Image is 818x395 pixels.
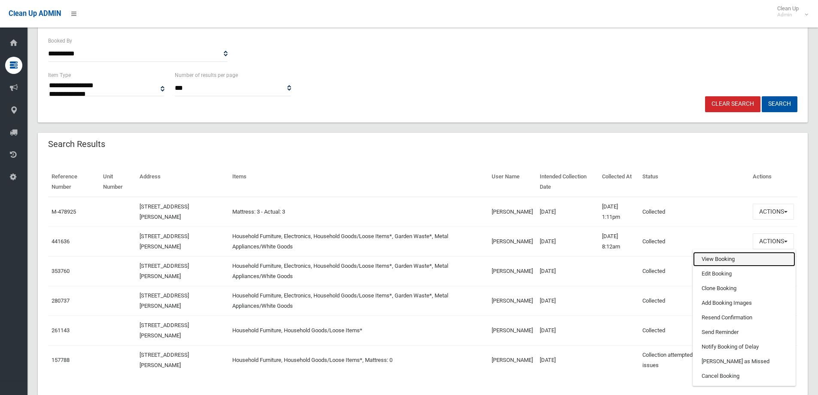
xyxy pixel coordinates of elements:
td: [DATE] 8:12am [599,227,639,256]
td: [DATE] [536,256,599,286]
th: Unit Number [100,167,136,197]
td: Collected [639,315,749,345]
td: Collected [639,256,749,286]
header: Search Results [38,136,116,153]
td: [DATE] [536,227,599,256]
td: Household Furniture, Electronics, Household Goods/Loose Items*, Garden Waste*, Metal Appliances/W... [229,256,488,286]
td: [PERSON_NAME] [488,197,536,227]
a: Clear Search [705,96,760,112]
th: Items [229,167,488,197]
td: [PERSON_NAME] [488,315,536,345]
a: Add Booking Images [693,296,795,310]
a: M-478925 [52,208,76,215]
label: Item Type [48,70,71,80]
td: Mattress: 3 - Actual: 3 [229,197,488,227]
td: Collected [639,227,749,256]
a: 261143 [52,327,70,334]
th: Collected At [599,167,639,197]
td: Collected [639,197,749,227]
td: [DATE] [536,315,599,345]
td: [DATE] 1:11pm [599,197,639,227]
td: [PERSON_NAME] [488,345,536,375]
a: View Booking [693,252,795,266]
td: [DATE] [536,345,599,375]
a: Edit Booking [693,266,795,281]
th: Reference Number [48,167,100,197]
span: Clean Up [773,5,807,18]
td: Collected [639,286,749,315]
button: Actions [753,233,794,249]
a: Cancel Booking [693,369,795,383]
a: [STREET_ADDRESS][PERSON_NAME] [140,233,189,250]
td: Household Furniture, Electronics, Household Goods/Loose Items*, Garden Waste*, Metal Appliances/W... [229,227,488,256]
a: [STREET_ADDRESS][PERSON_NAME] [140,203,189,220]
span: Clean Up ADMIN [9,9,61,18]
a: [PERSON_NAME] as Missed [693,354,795,369]
small: Admin [777,12,799,18]
a: Clone Booking [693,281,795,296]
a: [STREET_ADDRESS][PERSON_NAME] [140,322,189,339]
th: Intended Collection Date [536,167,599,197]
a: Resend Confirmation [693,310,795,325]
td: Household Furniture, Household Goods/Loose Items*, Mattress: 0 [229,345,488,375]
td: [DATE] [536,197,599,227]
td: Household Furniture, Electronics, Household Goods/Loose Items*, Garden Waste*, Metal Appliances/W... [229,286,488,315]
a: Notify Booking of Delay [693,340,795,354]
td: [DATE] [536,286,599,315]
a: Send Reminder [693,325,795,340]
td: [PERSON_NAME] [488,256,536,286]
td: Household Furniture, Household Goods/Loose Items* [229,315,488,345]
th: User Name [488,167,536,197]
label: Number of results per page [175,70,238,80]
a: [STREET_ADDRESS][PERSON_NAME] [140,352,189,368]
button: Search [762,96,797,112]
a: 280737 [52,297,70,304]
a: 441636 [52,238,70,245]
td: [PERSON_NAME] [488,286,536,315]
th: Actions [749,167,797,197]
a: [STREET_ADDRESS][PERSON_NAME] [140,292,189,309]
td: Collection attempted but driver reported issues [639,345,749,375]
a: 157788 [52,357,70,363]
label: Booked By [48,36,72,46]
td: [PERSON_NAME] [488,227,536,256]
th: Status [639,167,749,197]
button: Actions [753,204,794,220]
th: Address [136,167,229,197]
a: [STREET_ADDRESS][PERSON_NAME] [140,263,189,279]
a: 353760 [52,268,70,274]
